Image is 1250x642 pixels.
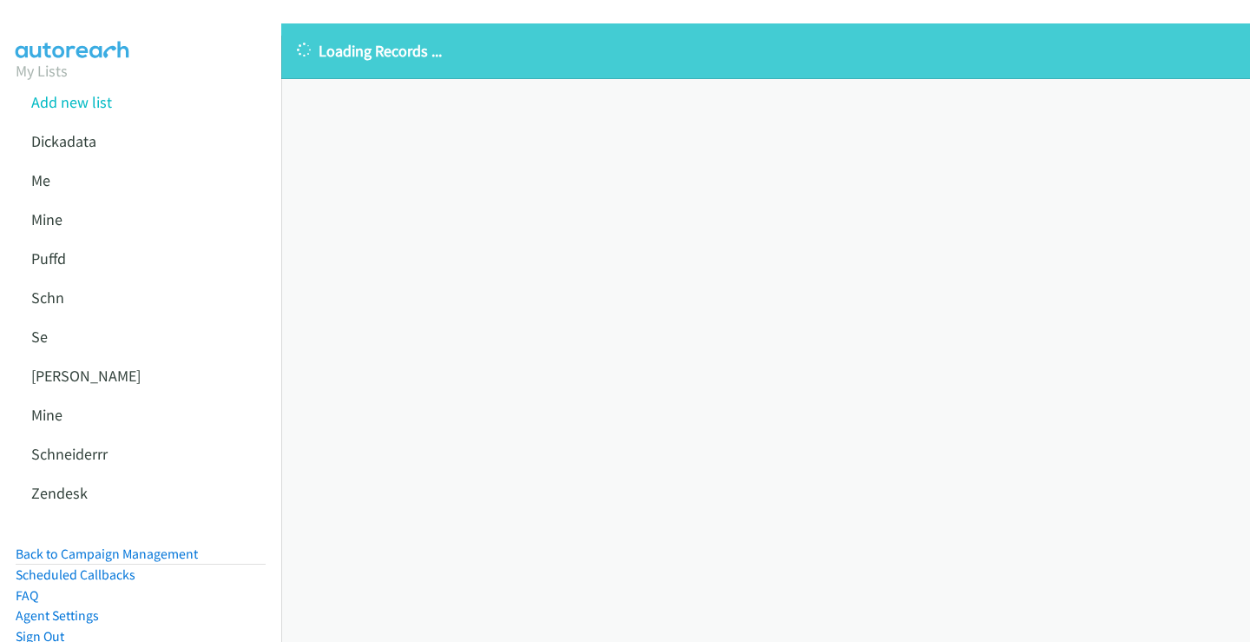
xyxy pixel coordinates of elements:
a: FAQ [16,587,38,604]
a: Zendesk [31,483,88,503]
a: Mine [31,405,62,425]
p: Loading Records ... [297,39,1234,63]
a: Me [31,170,50,190]
a: Agent Settings [16,607,99,624]
a: Schn [31,288,64,308]
a: Back to Campaign Management [16,546,198,562]
a: Mine [31,209,62,229]
a: Schneiderrr [31,444,108,464]
a: My Lists [16,61,68,81]
a: Puffd [31,248,66,268]
a: Add new list [31,92,112,112]
a: Se [31,327,48,347]
a: [PERSON_NAME] [31,366,141,386]
a: Dickadata [31,131,96,151]
a: Scheduled Callbacks [16,566,135,583]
